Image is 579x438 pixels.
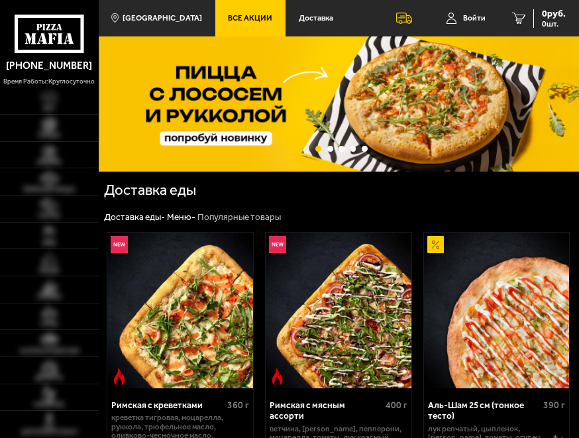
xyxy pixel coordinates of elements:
span: Все Акции [228,15,272,23]
img: Острое блюдо [111,368,128,386]
div: Римская с мясным ассорти [270,400,382,421]
span: Войти [463,15,486,23]
a: НовинкаОстрое блюдоРимская с креветками [107,233,253,388]
span: [GEOGRAPHIC_DATA] [123,15,202,23]
h1: Доставка еды [104,183,291,197]
span: 0 руб. [542,9,566,19]
span: 0 шт. [542,20,566,28]
div: Аль-Шам 25 см (тонкое тесто) [428,400,541,421]
button: точки переключения [350,146,356,152]
img: Акционный [427,236,445,253]
img: Новинка [269,236,286,253]
span: 390 г [543,400,565,411]
a: АкционныйАль-Шам 25 см (тонкое тесто) [424,233,570,388]
button: точки переключения [327,146,333,152]
img: Римская с креветками [107,233,253,388]
button: точки переключения [315,146,321,152]
a: Доставка еды- [104,211,165,222]
div: Популярные товары [197,211,281,223]
button: точки переключения [339,146,344,152]
img: Новинка [111,236,128,253]
img: Аль-Шам 25 см (тонкое тесто) [424,233,570,388]
span: 360 г [227,400,249,411]
a: Меню- [167,211,195,222]
div: Римская с креветками [111,400,224,410]
span: Доставка [299,15,333,23]
a: НовинкаОстрое блюдоРимская с мясным ассорти [266,233,411,388]
span: 400 г [386,400,407,411]
img: Римская с мясным ассорти [266,233,411,388]
button: точки переключения [362,146,368,152]
img: Острое блюдо [269,368,286,386]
